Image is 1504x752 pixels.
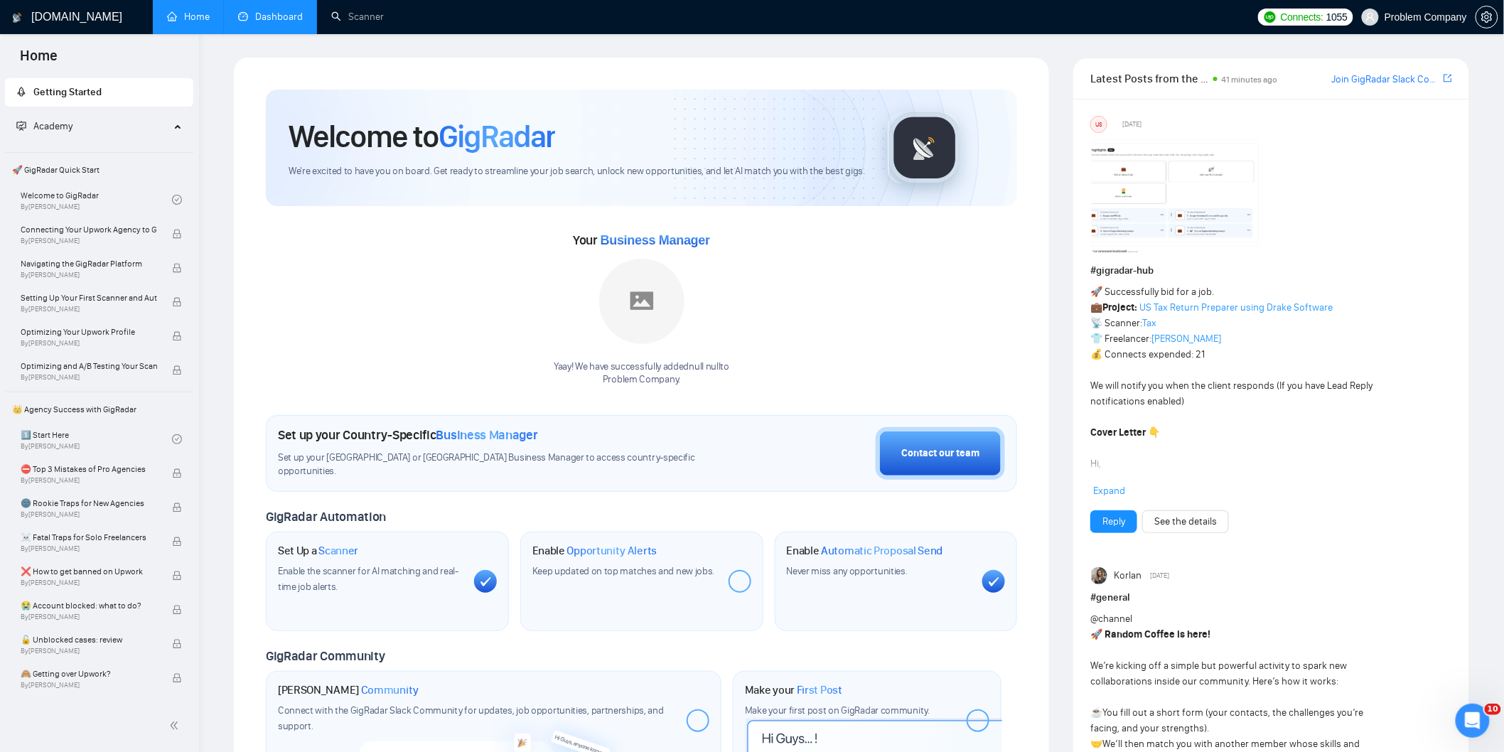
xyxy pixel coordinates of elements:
span: Connect with the GigRadar Slack Community for updates, job opportunities, partnerships, and support. [278,704,664,732]
span: By [PERSON_NAME] [21,544,157,553]
span: Setting Up Your First Scanner and Auto-Bidder [21,291,157,305]
a: See the details [1154,514,1217,530]
span: lock [172,365,182,375]
div: Contact our team [901,446,979,461]
a: Tax [1142,317,1156,329]
a: Reply [1102,514,1125,530]
a: export [1444,72,1452,85]
span: [DATE] [1123,118,1142,131]
span: 10 [1485,704,1501,715]
span: check-circle [172,434,182,444]
h1: Enable [532,544,657,558]
span: By [PERSON_NAME] [21,681,157,689]
span: 🤝 [1090,738,1102,750]
img: gigradar-logo.png [889,112,960,183]
span: lock [172,639,182,649]
h1: # general [1090,590,1452,606]
span: By [PERSON_NAME] [21,476,157,485]
span: ☕ [1090,707,1102,719]
a: searchScanner [331,11,384,23]
button: setting [1476,6,1498,28]
span: Enable the scanner for AI matching and real-time job alerts. [278,565,458,593]
span: ☠️ Fatal Traps for Solo Freelancers [21,530,157,544]
span: Optimizing Your Upwork Profile [21,325,157,339]
span: Never miss any opportunities. [787,565,908,577]
span: lock [172,537,182,547]
span: GigRadar Automation [266,509,386,525]
span: 👑 Agency Success with GigRadar [6,395,192,424]
a: Welcome to GigRadarBy[PERSON_NAME] [21,184,172,215]
div: US [1091,117,1107,132]
span: lock [172,297,182,307]
a: setting [1476,11,1498,23]
span: lock [172,503,182,512]
span: By [PERSON_NAME] [21,373,157,382]
span: fund-projection-screen [16,121,26,131]
span: setting [1476,11,1498,23]
img: F09354QB7SM-image.png [1092,139,1262,252]
span: GigRadar [439,117,555,156]
span: Home [9,45,69,75]
h1: [PERSON_NAME] [278,683,419,697]
span: ❌ How to get banned on Upwork [21,564,157,579]
span: check-circle [172,195,182,205]
span: 41 minutes ago [1222,75,1278,85]
span: Getting Started [33,86,102,98]
span: 🚀 GigRadar Quick Start [6,156,192,184]
span: double-left [169,719,183,733]
span: lock [172,673,182,683]
button: Reply [1090,510,1137,533]
span: export [1444,72,1452,84]
img: logo [12,6,22,29]
span: Academy [16,120,72,132]
h1: Welcome to [289,117,555,156]
a: homeHome [167,11,210,23]
span: Latest Posts from the GigRadar Community [1090,70,1209,87]
span: [DATE] [1151,569,1170,582]
span: By [PERSON_NAME] [21,237,157,245]
span: Your [573,232,710,248]
strong: Random Coffee is here! [1105,628,1210,640]
span: By [PERSON_NAME] [21,305,157,313]
img: placeholder.png [599,259,684,344]
span: Expand [1093,485,1125,497]
span: By [PERSON_NAME] [21,647,157,655]
span: 1055 [1326,9,1348,25]
span: lock [172,331,182,341]
h1: Make your [745,683,842,697]
span: By [PERSON_NAME] [21,339,157,348]
div: Yaay! We have successfully added null null to [554,360,729,387]
a: 1️⃣ Start HereBy[PERSON_NAME] [21,424,172,455]
img: upwork-logo.png [1264,11,1276,23]
h1: # gigradar-hub [1090,263,1452,279]
span: Optimizing and A/B Testing Your Scanner for Better Results [21,359,157,373]
span: lock [172,571,182,581]
span: By [PERSON_NAME] [21,579,157,587]
button: Contact our team [876,427,1005,480]
a: dashboardDashboard [238,11,303,23]
span: lock [172,263,182,273]
span: By [PERSON_NAME] [21,271,157,279]
span: Make your first post on GigRadar community. [745,704,930,716]
span: 🚀 [1090,628,1102,640]
span: lock [172,229,182,239]
span: Navigating the GigRadar Platform [21,257,157,271]
span: Set up your [GEOGRAPHIC_DATA] or [GEOGRAPHIC_DATA] Business Manager to access country-specific op... [278,451,714,478]
h1: Set Up a [278,544,358,558]
span: rocket [16,87,26,97]
span: 🙈 Getting over Upwork? [21,667,157,681]
a: [PERSON_NAME] [1151,333,1221,345]
span: lock [172,605,182,615]
span: Connects: [1281,9,1323,25]
span: 🔓 Unblocked cases: review [21,633,157,647]
span: Korlan [1114,568,1142,584]
h1: Enable [787,544,943,558]
a: US Tax Return Preparer using Drake Software [1139,301,1333,313]
span: By [PERSON_NAME] [21,613,157,621]
strong: Project: [1102,301,1137,313]
span: First Post [797,683,842,697]
span: GigRadar Community [266,648,385,664]
span: Community [361,683,419,697]
iframe: Intercom live chat [1456,704,1490,738]
span: lock [172,468,182,478]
